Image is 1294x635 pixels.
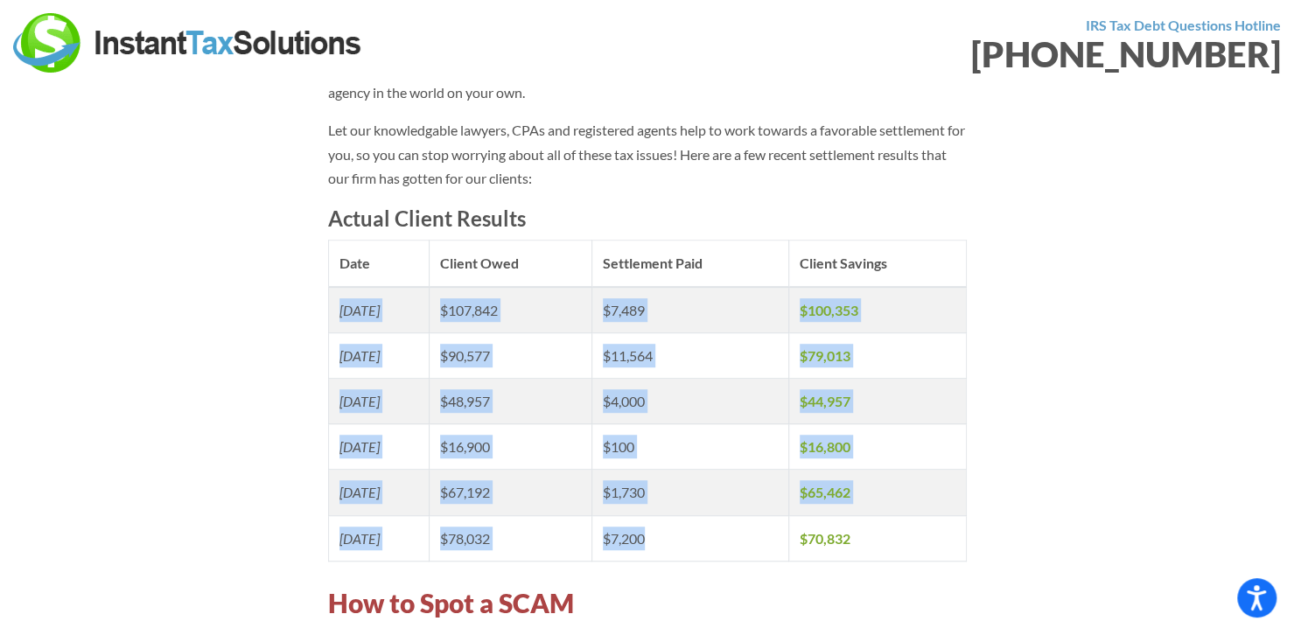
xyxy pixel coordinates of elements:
td: $70,832 [788,515,966,561]
td: $7,200 [591,515,788,561]
td: $7,489 [591,287,788,333]
img: Instant Tax Solutions Logo [13,13,363,73]
i: [DATE] [339,393,380,409]
td: $16,800 [788,424,966,470]
a: Instant Tax Solutions Logo [13,32,363,49]
i: [DATE] [339,438,380,455]
td: $1,730 [591,470,788,515]
h3: How to Spot a SCAM [328,584,967,621]
td: $67,192 [429,470,591,515]
strong: IRS Tax Debt Questions Hotline [1086,17,1281,33]
td: $11,564 [591,332,788,378]
p: Let our knowledgable lawyers, CPAs and registered agents help to work towards a favorable settlem... [328,118,967,190]
td: $79,013 [788,332,966,378]
td: $107,842 [429,287,591,333]
td: $4,000 [591,379,788,424]
div: [PHONE_NUMBER] [661,37,1282,72]
td: $100,353 [788,287,966,333]
i: [DATE] [339,530,380,547]
td: $48,957 [429,379,591,424]
th: Client Owed [429,241,591,287]
td: $65,462 [788,470,966,515]
i: [DATE] [339,347,380,364]
td: $100 [591,424,788,470]
td: $16,900 [429,424,591,470]
th: Date [328,241,429,287]
h4: Actual Client Results [328,204,967,234]
td: $90,577 [429,332,591,378]
td: $78,032 [429,515,591,561]
th: Settlement Paid [591,241,788,287]
i: [DATE] [339,302,380,318]
td: $44,957 [788,379,966,424]
i: [DATE] [339,484,380,500]
th: Client Savings [788,241,966,287]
